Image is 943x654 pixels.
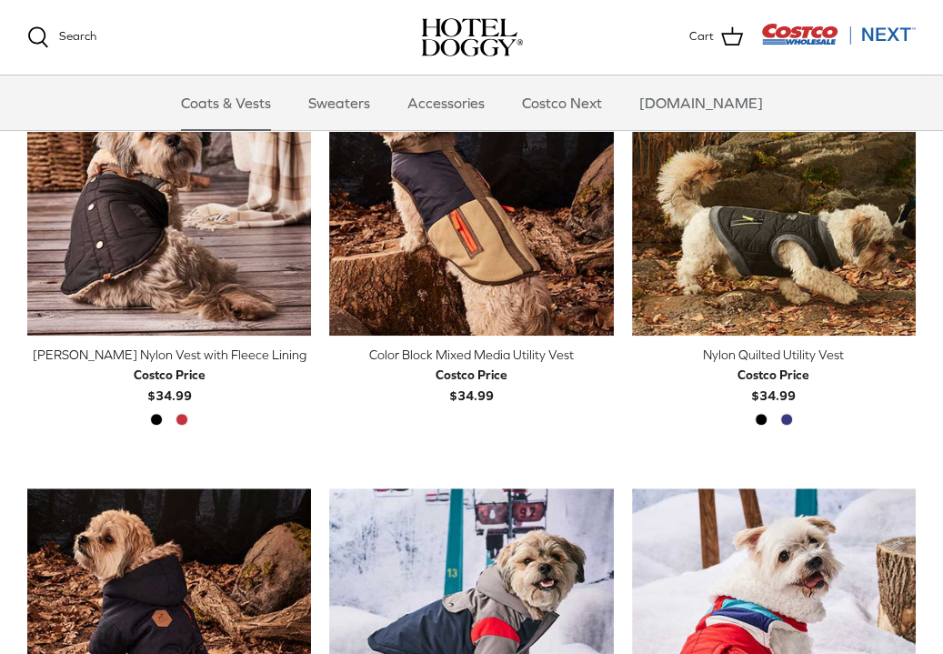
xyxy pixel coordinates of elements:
[689,27,714,46] span: Cart
[329,52,613,336] img: tan dog wearing a blue & brown vest
[436,365,507,385] div: Costco Price
[421,18,523,56] a: hoteldoggy.com hoteldoggycom
[329,345,613,406] a: Color Block Mixed Media Utility Vest Costco Price$34.99
[689,25,743,49] a: Cart
[165,75,287,130] a: Coats & Vests
[134,365,206,385] div: Costco Price
[632,345,916,365] div: Nylon Quilted Utility Vest
[632,345,916,406] a: Nylon Quilted Utility Vest Costco Price$34.99
[761,23,916,45] img: Costco Next
[134,365,206,402] b: $34.99
[27,26,96,48] a: Search
[623,75,779,130] a: [DOMAIN_NAME]
[27,345,311,365] div: [PERSON_NAME] Nylon Vest with Fleece Lining
[737,365,809,402] b: $34.99
[421,18,523,56] img: hoteldoggycom
[329,52,613,336] a: Color Block Mixed Media Utility Vest
[59,29,96,43] span: Search
[632,52,916,336] a: Nylon Quilted Utility Vest
[761,35,916,48] a: Visit Costco Next
[27,52,311,336] a: Melton Nylon Vest with Fleece Lining
[329,345,613,365] div: Color Block Mixed Media Utility Vest
[391,75,501,130] a: Accessories
[506,75,618,130] a: Costco Next
[27,345,311,406] a: [PERSON_NAME] Nylon Vest with Fleece Lining Costco Price$34.99
[292,75,386,130] a: Sweaters
[436,365,507,402] b: $34.99
[737,365,809,385] div: Costco Price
